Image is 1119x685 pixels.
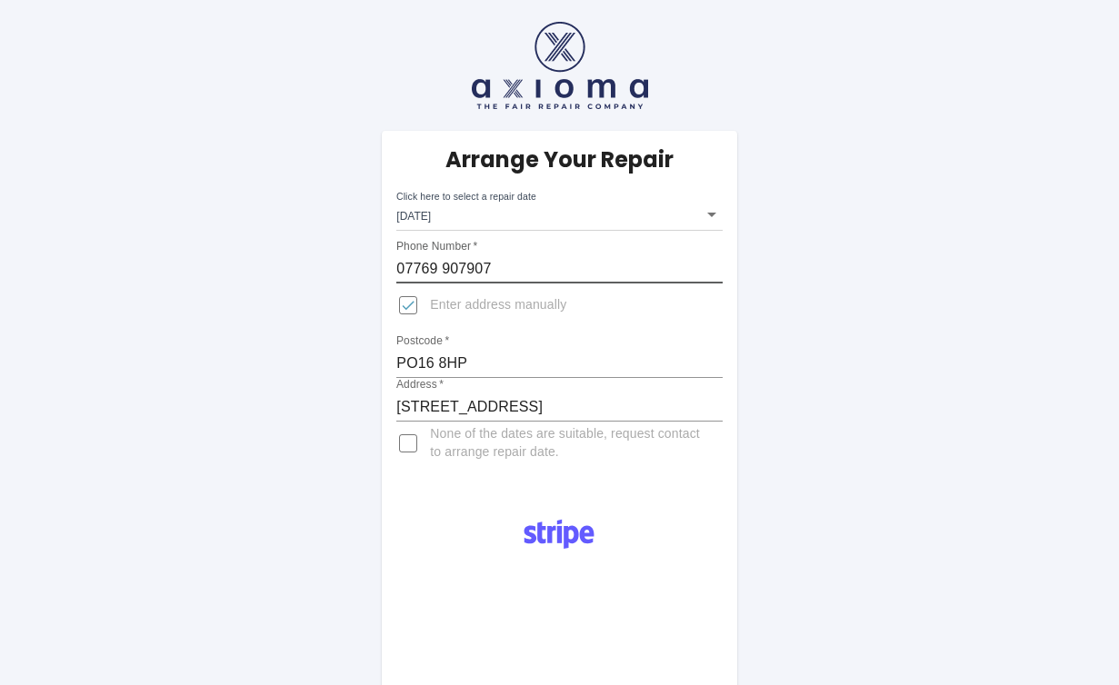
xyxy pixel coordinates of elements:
img: Logo [514,512,604,556]
div: [DATE] [396,198,722,231]
label: Phone Number [396,239,477,254]
h5: Arrange Your Repair [445,145,674,174]
label: Postcode [396,333,449,349]
img: axioma [472,22,648,109]
label: Click here to select a repair date [396,190,536,204]
span: Enter address manually [430,296,566,314]
span: None of the dates are suitable, request contact to arrange repair date. [430,425,707,462]
label: Address [396,377,444,392]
